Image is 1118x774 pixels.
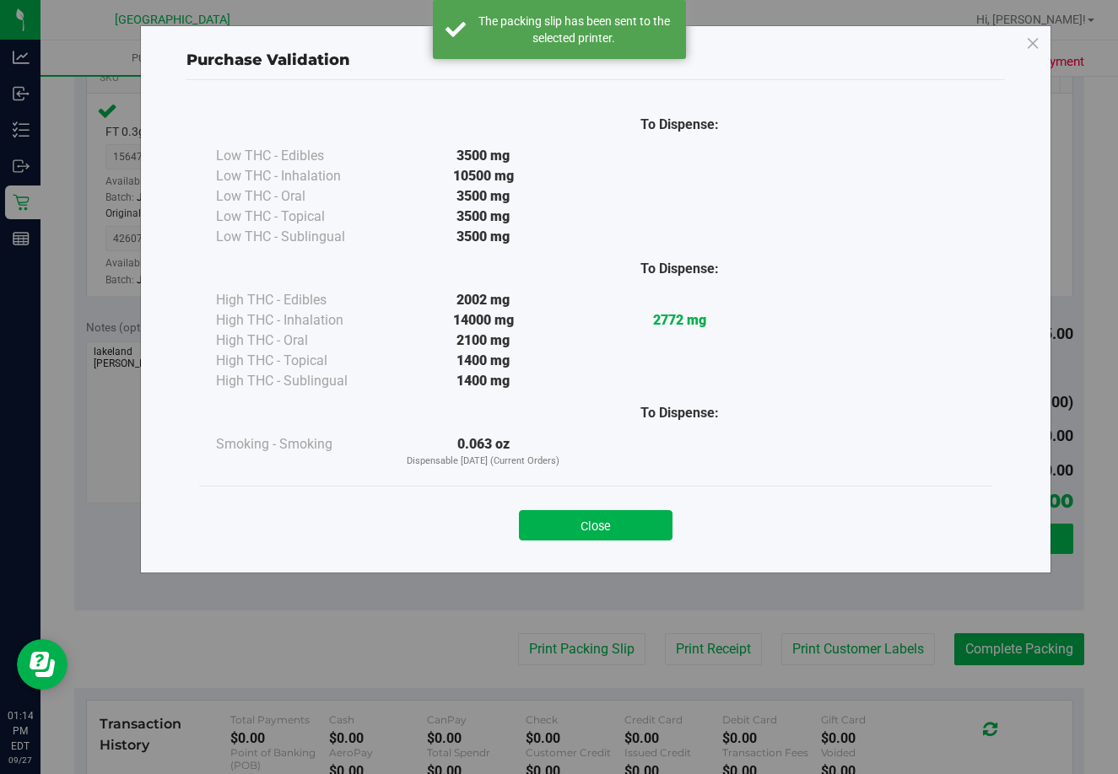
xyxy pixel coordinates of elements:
div: 2100 mg [385,331,581,351]
div: To Dispense: [581,259,778,279]
div: High THC - Edibles [216,290,385,310]
div: 3500 mg [385,186,581,207]
iframe: Resource center [17,639,68,690]
div: 3500 mg [385,227,581,247]
div: 0.063 oz [385,434,581,469]
div: 2002 mg [385,290,581,310]
div: Smoking - Smoking [216,434,385,454]
div: Low THC - Sublingual [216,227,385,247]
div: To Dispense: [581,403,778,423]
div: 10500 mg [385,166,581,186]
div: Low THC - Edibles [216,146,385,166]
p: Dispensable [DATE] (Current Orders) [385,454,581,469]
strong: 2772 mg [653,312,706,328]
div: 1400 mg [385,351,581,371]
div: 14000 mg [385,310,581,331]
div: 1400 mg [385,371,581,391]
div: 3500 mg [385,207,581,227]
div: Low THC - Topical [216,207,385,227]
div: The packing slip has been sent to the selected printer. [475,13,673,46]
div: High THC - Inhalation [216,310,385,331]
div: High THC - Oral [216,331,385,351]
div: To Dispense: [581,115,778,135]
span: Purchase Validation [186,51,350,69]
div: High THC - Sublingual [216,371,385,391]
div: Low THC - Inhalation [216,166,385,186]
div: Low THC - Oral [216,186,385,207]
div: High THC - Topical [216,351,385,371]
button: Close [519,510,672,540]
div: 3500 mg [385,146,581,166]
